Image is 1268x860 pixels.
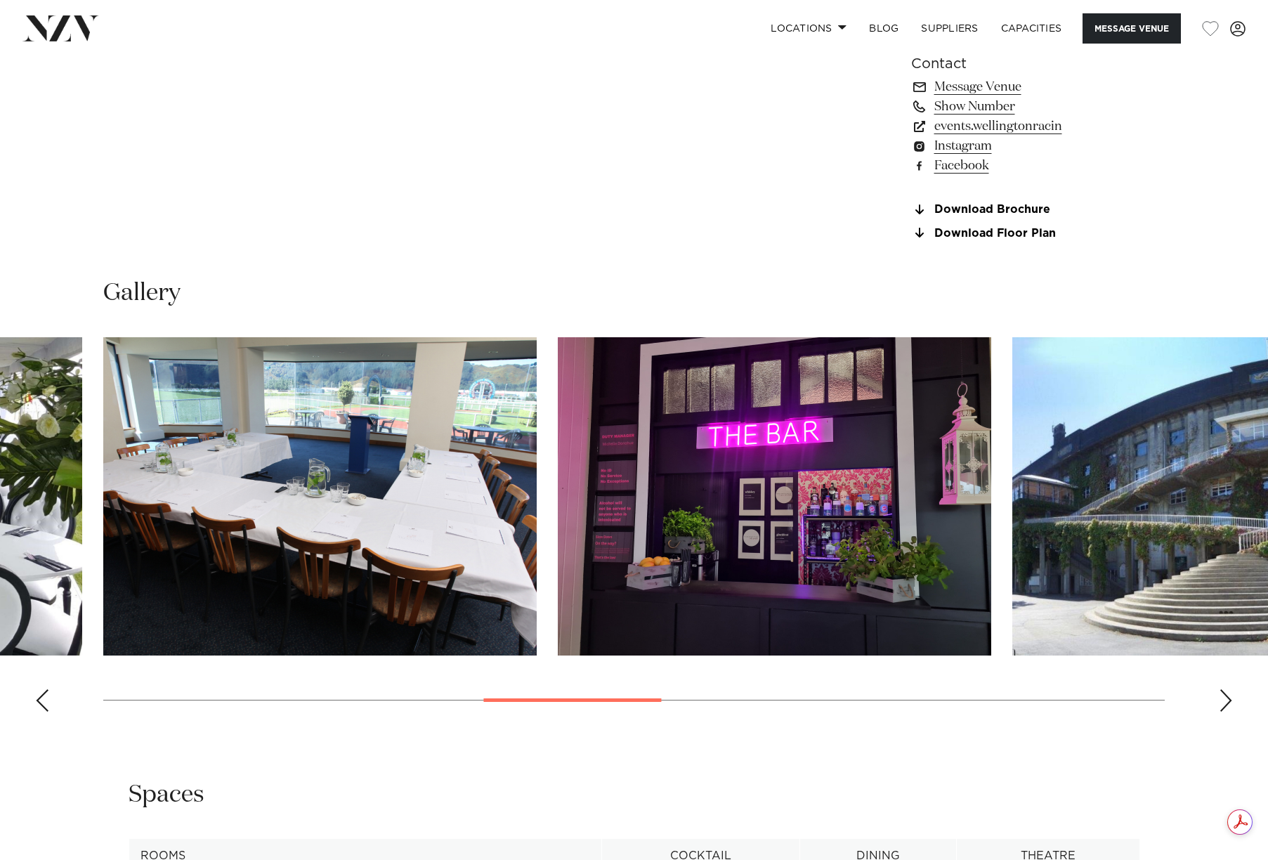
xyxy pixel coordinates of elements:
[911,117,1140,136] a: events.wellingtonracin
[103,337,537,656] swiper-slide: 6 / 14
[911,97,1140,117] a: Show Number
[103,278,181,309] h2: Gallery
[558,337,991,656] swiper-slide: 7 / 14
[1083,13,1181,44] button: Message Venue
[911,53,1140,74] h6: Contact
[22,15,99,41] img: nzv-logo.png
[911,204,1140,216] a: Download Brochure
[129,779,204,811] h2: Spaces
[990,13,1073,44] a: Capacities
[911,227,1140,240] a: Download Floor Plan
[911,156,1140,176] a: Facebook
[911,136,1140,156] a: Instagram
[858,13,910,44] a: BLOG
[911,77,1140,97] a: Message Venue
[910,13,989,44] a: SUPPLIERS
[759,13,858,44] a: Locations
